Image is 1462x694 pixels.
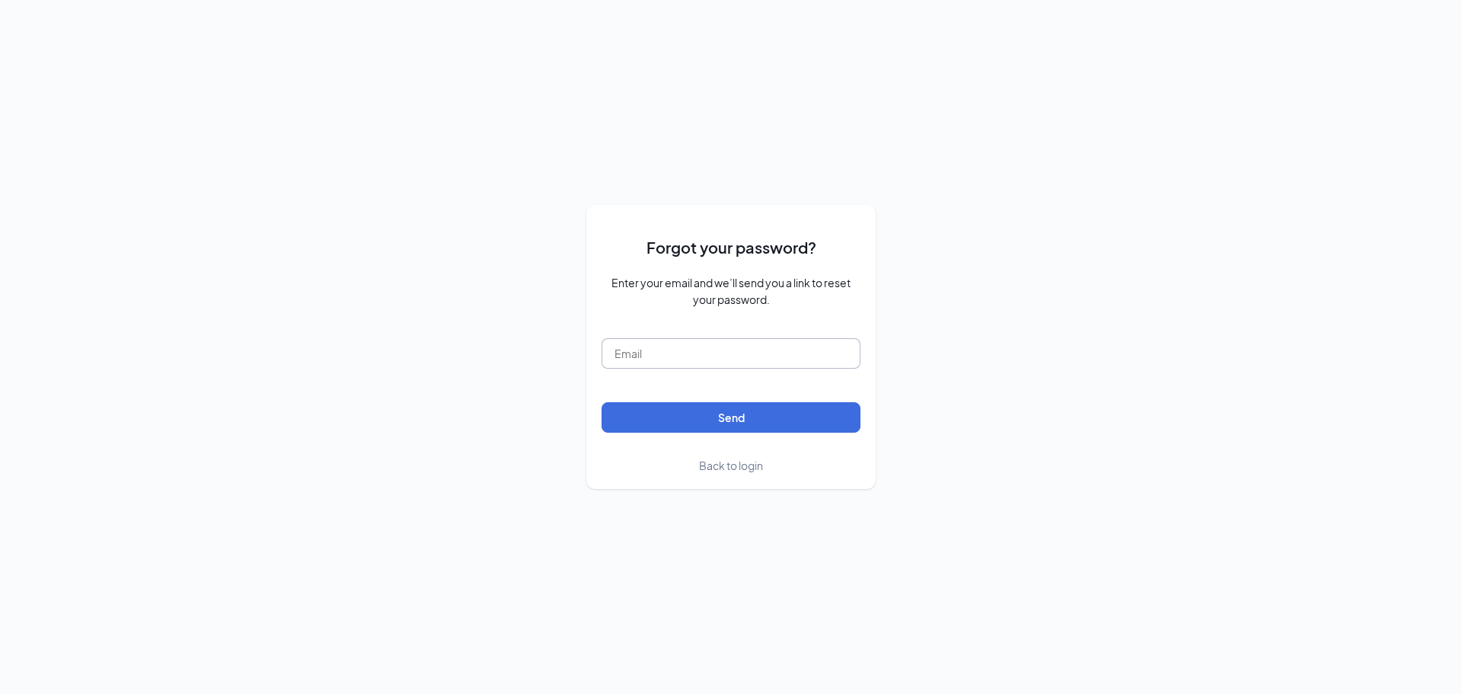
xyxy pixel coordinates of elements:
span: Enter your email and we’ll send you a link to reset your password. [602,274,860,308]
input: Email [602,338,860,369]
button: Send [602,402,860,433]
a: Back to login [699,457,763,474]
span: Back to login [699,459,763,472]
span: Forgot your password? [646,235,816,259]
